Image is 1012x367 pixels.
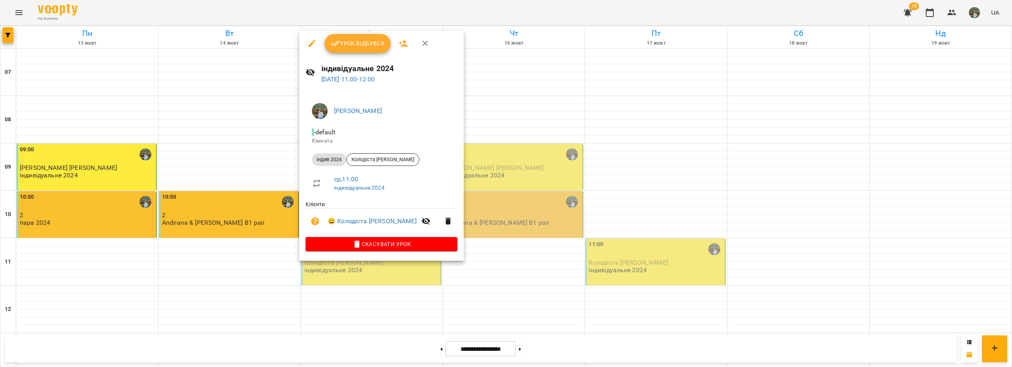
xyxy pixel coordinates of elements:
a: [DATE] 11:00-12:00 [321,75,375,83]
a: [PERSON_NAME] [334,107,382,115]
span: Колодіста [PERSON_NAME] [347,156,419,163]
span: індив 2024 [312,156,346,163]
button: Урок відбувся [325,34,391,53]
span: Скасувати Урок [312,239,451,249]
a: 😀 Колодіста [PERSON_NAME] [328,216,417,226]
span: - default [312,128,337,136]
div: Колодіста [PERSON_NAME] [346,153,419,166]
button: Скасувати Урок [306,237,457,251]
p: Кімната [312,137,451,145]
a: ср , 11:00 [334,175,358,183]
img: 3d28a0deb67b6f5672087bb97ef72b32.jpg [312,103,328,119]
h6: індивідуальне 2024 [321,62,458,75]
button: Візит ще не сплачено. Додати оплату? [306,212,325,231]
ul: Клієнти [306,200,457,237]
span: Урок відбувся [331,39,385,48]
a: індивідуальне 2024 [334,184,385,191]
